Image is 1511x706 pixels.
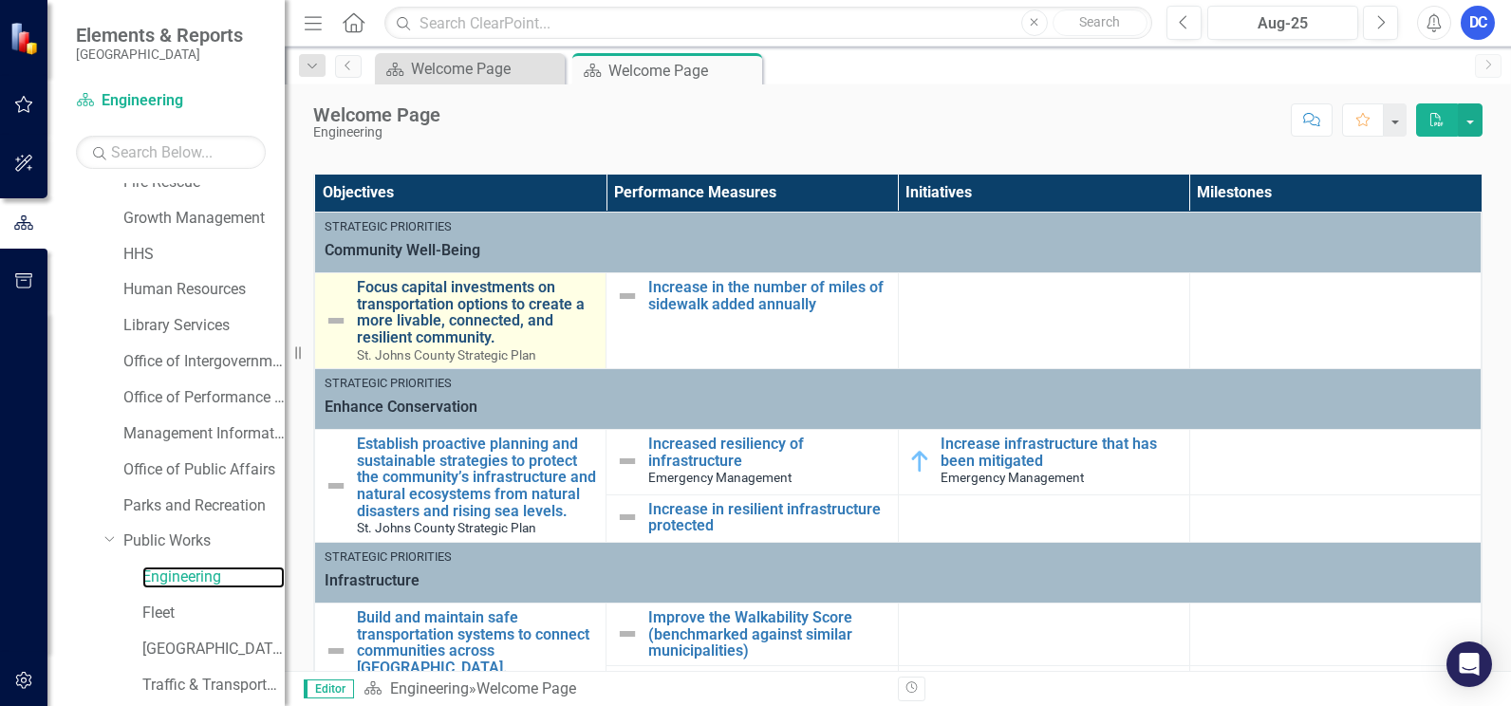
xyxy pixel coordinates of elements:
[123,530,285,552] a: Public Works
[325,474,347,497] img: Not Defined
[606,430,898,494] td: Double-Click to Edit Right Click for Context Menu
[1207,6,1358,40] button: Aug-25
[76,136,266,169] input: Search Below...
[908,450,931,473] img: In Progress
[390,679,469,697] a: Engineering
[123,315,285,337] a: Library Services
[325,570,1471,592] span: Infrastructure
[411,57,560,81] div: Welcome Page
[616,285,639,307] img: Not Defined
[616,622,639,645] img: Not Defined
[123,387,285,409] a: Office of Performance & Transparency
[606,494,898,542] td: Double-Click to Edit Right Click for Context Menu
[313,104,440,125] div: Welcome Page
[123,172,285,194] a: Fire Rescue
[76,24,243,46] span: Elements & Reports
[9,21,43,54] img: ClearPoint Strategy
[123,351,285,373] a: Office of Intergovernmental Affairs
[76,46,243,62] small: [GEOGRAPHIC_DATA]
[304,679,354,698] span: Editor
[357,279,596,345] a: Focus capital investments on transportation options to create a more livable, connected, and resi...
[142,567,285,588] a: Engineering
[123,244,285,266] a: HHS
[357,520,536,535] span: St. Johns County Strategic Plan
[325,640,347,662] img: Not Defined
[941,470,1084,485] span: Emergency Management
[123,208,285,230] a: Growth Management
[648,470,792,485] span: Emergency Management
[364,678,884,700] div: »
[142,603,285,624] a: Fleet
[357,347,536,362] span: St. Johns County Strategic Plan
[142,639,285,660] a: [GEOGRAPHIC_DATA]
[325,309,347,332] img: Not Defined
[1214,12,1352,35] div: Aug-25
[1461,6,1495,40] button: DC
[357,609,596,676] a: Build and maintain safe transportation systems to connect communities across [GEOGRAPHIC_DATA].
[608,59,757,83] div: Welcome Page
[606,603,898,665] td: Double-Click to Edit Right Click for Context Menu
[1446,641,1492,687] div: Open Intercom Messenger
[357,436,596,519] a: Establish proactive planning and sustainable strategies to protect the community’s infrastructure...
[941,436,1180,469] a: Increase infrastructure that has been mitigated
[325,397,1471,418] span: Enhance Conservation
[606,273,898,369] td: Double-Click to Edit Right Click for Context Menu
[315,273,606,369] td: Double-Click to Edit Right Click for Context Menu
[123,423,285,445] a: Management Information Systems
[648,501,887,534] a: Increase in resilient infrastructure protected
[315,213,1482,273] td: Double-Click to Edit
[315,369,1482,430] td: Double-Click to Edit
[325,375,1471,392] div: Strategic Priorities
[76,90,266,112] a: Engineering
[1053,9,1147,36] button: Search
[315,430,606,543] td: Double-Click to Edit Right Click for Context Menu
[315,542,1482,603] td: Double-Click to Edit
[384,7,1152,40] input: Search ClearPoint...
[142,675,285,697] a: Traffic & Transportation
[476,679,576,697] div: Welcome Page
[123,495,285,517] a: Parks and Recreation
[123,459,285,481] a: Office of Public Affairs
[648,609,887,660] a: Improve the Walkability Score (benchmarked against similar municipalities)
[616,450,639,473] img: Not Defined
[313,125,440,139] div: Engineering
[123,279,285,301] a: Human Resources
[325,240,1471,262] span: Community Well-Being
[1079,14,1120,29] span: Search
[648,279,887,312] a: Increase in the number of miles of sidewalk added annually
[616,506,639,529] img: Not Defined
[325,218,1471,235] div: Strategic Priorities
[648,436,887,469] a: Increased resiliency of infrastructure
[380,57,560,81] a: Welcome Page
[325,548,1471,566] div: Strategic Priorities
[898,430,1189,494] td: Double-Click to Edit Right Click for Context Menu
